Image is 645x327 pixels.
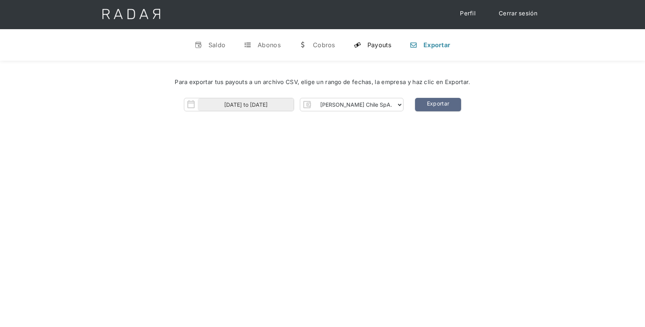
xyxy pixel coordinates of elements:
div: Payouts [367,41,391,49]
div: Exportar [423,41,450,49]
a: Perfil [452,6,483,21]
div: Para exportar tus payouts a un archivo CSV, elige un rango de fechas, la empresa y haz clic en Ex... [23,78,622,87]
div: Abonos [258,41,281,49]
div: Cobros [313,41,335,49]
div: w [299,41,307,49]
a: Cerrar sesión [491,6,545,21]
div: t [244,41,251,49]
form: Form [184,98,404,111]
div: Saldo [208,41,226,49]
div: n [410,41,417,49]
a: Exportar [415,98,461,111]
div: v [195,41,202,49]
div: y [354,41,361,49]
